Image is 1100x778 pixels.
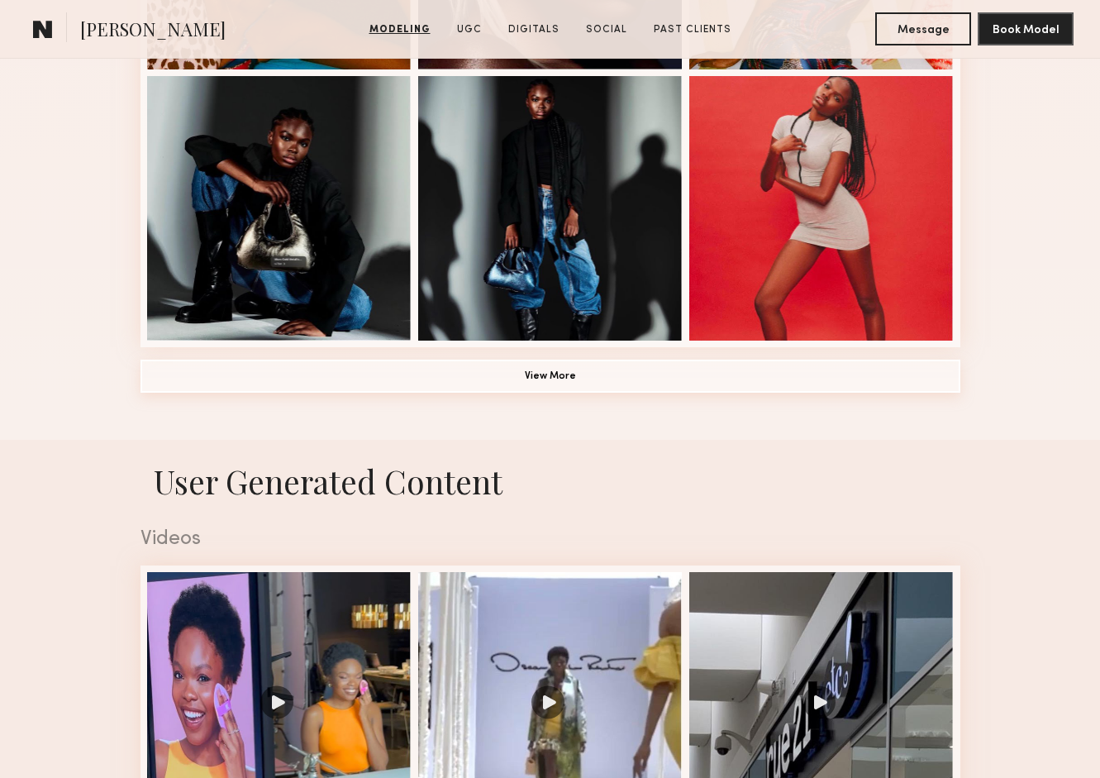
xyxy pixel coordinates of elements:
button: Book Model [978,12,1074,45]
button: View More [140,360,960,393]
a: UGC [450,22,488,37]
a: Book Model [978,21,1074,36]
h1: User Generated Content [127,460,974,503]
a: Past Clients [647,22,738,37]
a: Social [579,22,634,37]
a: Modeling [363,22,437,37]
span: [PERSON_NAME] [80,17,226,45]
button: Message [875,12,971,45]
div: Videos [140,529,960,550]
a: Digitals [502,22,566,37]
